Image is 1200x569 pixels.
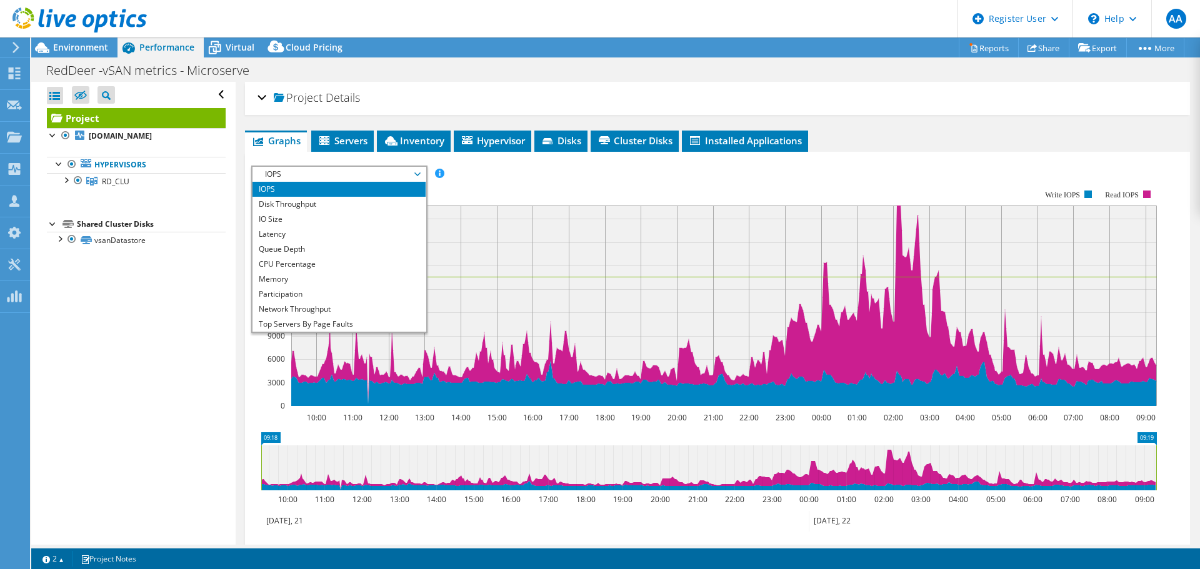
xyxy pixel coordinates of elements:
[501,494,521,505] text: 16:00
[343,412,362,423] text: 11:00
[47,108,226,128] a: Project
[596,412,615,423] text: 18:00
[267,330,285,341] text: 9000
[847,412,867,423] text: 01:00
[1135,494,1154,505] text: 09:00
[739,412,759,423] text: 22:00
[390,494,409,505] text: 13:00
[267,377,285,388] text: 3000
[252,287,426,302] li: Participation
[252,242,426,257] li: Queue Depth
[597,134,672,147] span: Cluster Disks
[631,412,651,423] text: 19:00
[352,494,372,505] text: 12:00
[307,412,326,423] text: 10:00
[274,92,322,104] span: Project
[451,412,471,423] text: 14:00
[776,412,795,423] text: 23:00
[1097,494,1117,505] text: 08:00
[267,354,285,364] text: 6000
[47,173,226,189] a: RD_CLU
[286,41,342,53] span: Cloud Pricing
[252,317,426,332] li: Top Servers By Page Faults
[986,494,1006,505] text: 05:00
[651,494,670,505] text: 20:00
[77,217,226,232] div: Shared Cluster Disks
[281,400,285,411] text: 0
[539,494,558,505] text: 17:00
[487,412,507,423] text: 15:00
[278,494,297,505] text: 10:00
[884,412,903,423] text: 02:00
[34,551,72,567] a: 2
[259,167,419,182] span: IOPS
[89,131,152,141] b: [DOMAIN_NAME]
[725,494,744,505] text: 22:00
[1100,412,1119,423] text: 08:00
[464,494,484,505] text: 15:00
[1045,190,1080,199] text: Write IOPS
[252,197,426,212] li: Disk Throughput
[874,494,894,505] text: 02:00
[1106,190,1139,199] text: Read IOPS
[379,412,399,423] text: 12:00
[226,41,254,53] span: Virtual
[688,494,707,505] text: 21:00
[1136,412,1156,423] text: 09:00
[252,182,426,197] li: IOPS
[911,494,931,505] text: 03:00
[252,257,426,272] li: CPU Percentage
[1126,38,1184,57] a: More
[317,134,367,147] span: Servers
[315,494,334,505] text: 11:00
[541,134,581,147] span: Disks
[139,41,194,53] span: Performance
[1166,9,1186,29] span: AA
[992,412,1011,423] text: 05:00
[252,227,426,242] li: Latency
[252,302,426,317] li: Network Throughput
[613,494,632,505] text: 19:00
[667,412,687,423] text: 20:00
[41,64,269,77] h1: RedDeer -vSAN metrics - Microserve
[1028,412,1047,423] text: 06:00
[47,232,226,248] a: vsanDatastore
[102,176,129,187] span: RD_CLU
[415,412,434,423] text: 13:00
[949,494,968,505] text: 04:00
[460,134,525,147] span: Hypervisor
[1069,38,1127,57] a: Export
[920,412,939,423] text: 03:00
[959,38,1019,57] a: Reports
[523,412,542,423] text: 16:00
[1088,13,1099,24] svg: \n
[252,272,426,287] li: Memory
[1018,38,1069,57] a: Share
[1023,494,1042,505] text: 06:00
[251,134,301,147] span: Graphs
[837,494,856,505] text: 01:00
[47,128,226,144] a: [DOMAIN_NAME]
[326,90,360,105] span: Details
[383,134,444,147] span: Inventory
[72,551,145,567] a: Project Notes
[576,494,596,505] text: 18:00
[799,494,819,505] text: 00:00
[762,494,782,505] text: 23:00
[956,412,975,423] text: 04:00
[688,134,802,147] span: Installed Applications
[812,412,831,423] text: 00:00
[53,41,108,53] span: Environment
[559,412,579,423] text: 17:00
[47,157,226,173] a: Hypervisors
[704,412,723,423] text: 21:00
[427,494,446,505] text: 14:00
[1064,412,1083,423] text: 07:00
[252,212,426,227] li: IO Size
[1061,494,1080,505] text: 07:00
